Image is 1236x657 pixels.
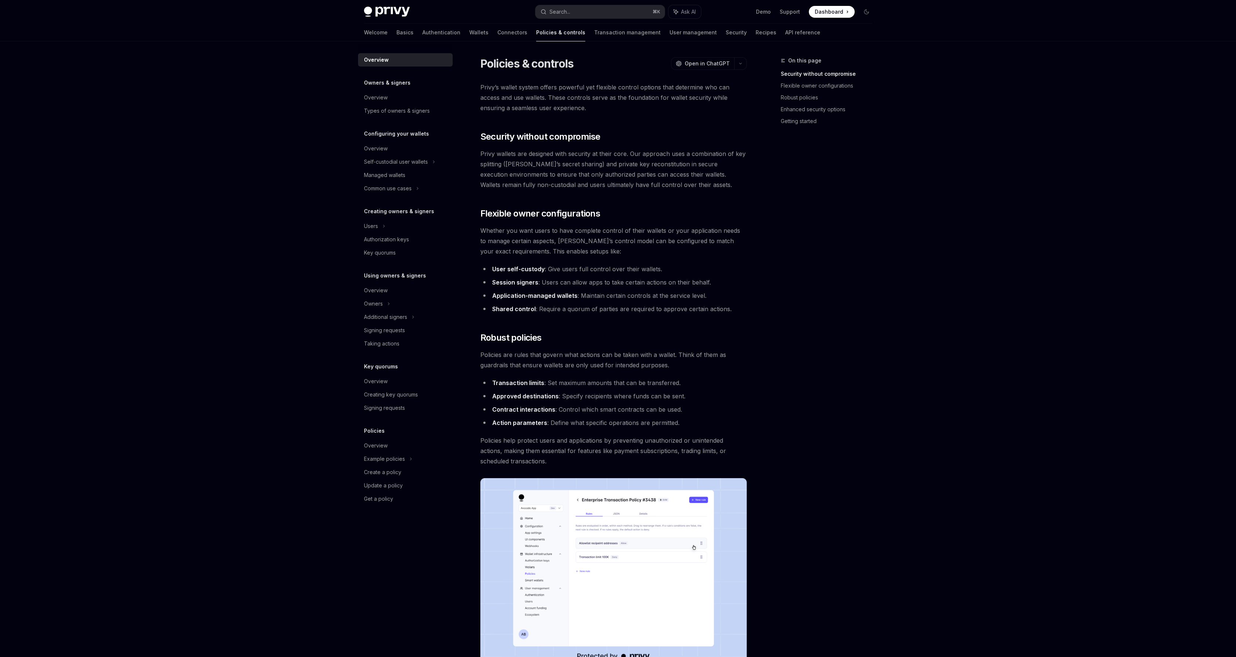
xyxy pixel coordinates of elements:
[756,8,771,16] a: Demo
[469,24,488,41] a: Wallets
[480,208,600,219] span: Flexible owner configurations
[780,8,800,16] a: Support
[781,80,878,92] a: Flexible owner configurations
[364,7,410,17] img: dark logo
[653,9,660,15] span: ⌘ K
[480,82,747,113] span: Privy’s wallet system offers powerful yet flexible control options that determine who can access ...
[358,324,453,337] a: Signing requests
[364,144,388,153] div: Overview
[492,392,559,400] strong: Approved destinations
[781,68,878,80] a: Security without compromise
[536,24,585,41] a: Policies & controls
[756,24,776,41] a: Recipes
[364,494,393,503] div: Get a policy
[861,6,872,18] button: Toggle dark mode
[364,455,405,463] div: Example policies
[364,106,430,115] div: Types of owners & signers
[480,304,747,314] li: : Require a quorum of parties are required to approve certain actions.
[492,279,538,286] strong: Session signers
[480,290,747,301] li: : Maintain certain controls at the service level.
[788,56,821,65] span: On this page
[358,284,453,297] a: Overview
[364,481,403,490] div: Update a policy
[422,24,460,41] a: Authentication
[492,265,545,273] strong: User self-custody
[594,24,661,41] a: Transaction management
[480,225,747,256] span: Whether you want users to have complete control of their wallets or your application needs to man...
[815,8,843,16] span: Dashboard
[358,401,453,415] a: Signing requests
[358,233,453,246] a: Authorization keys
[781,92,878,103] a: Robust policies
[364,404,405,412] div: Signing requests
[364,171,405,180] div: Managed wallets
[480,131,600,143] span: Security without compromise
[364,235,409,244] div: Authorization keys
[671,57,734,70] button: Open in ChatGPT
[549,7,570,16] div: Search...
[785,24,820,41] a: API reference
[364,222,378,231] div: Users
[497,24,527,41] a: Connectors
[492,406,555,413] strong: Contract interactions
[364,286,388,295] div: Overview
[364,390,418,399] div: Creating key quorums
[364,24,388,41] a: Welcome
[358,53,453,67] a: Overview
[492,305,536,313] strong: Shared control
[364,93,388,102] div: Overview
[364,184,412,193] div: Common use cases
[809,6,855,18] a: Dashboard
[480,435,747,466] span: Policies help protect users and applications by preventing unauthorized or unintended actions, ma...
[480,149,747,190] span: Privy wallets are designed with security at their core. Our approach uses a combination of key sp...
[781,103,878,115] a: Enhanced security options
[364,248,396,257] div: Key quorums
[364,326,405,335] div: Signing requests
[480,404,747,415] li: : Control which smart contracts can be used.
[364,313,407,321] div: Additional signers
[480,57,574,70] h1: Policies & controls
[358,375,453,388] a: Overview
[358,246,453,259] a: Key quorums
[358,479,453,492] a: Update a policy
[358,91,453,104] a: Overview
[358,168,453,182] a: Managed wallets
[681,8,696,16] span: Ask AI
[358,337,453,350] a: Taking actions
[364,271,426,280] h5: Using owners & signers
[670,24,717,41] a: User management
[364,207,434,216] h5: Creating owners & signers
[668,5,701,18] button: Ask AI
[364,377,388,386] div: Overview
[364,157,428,166] div: Self-custodial user wallets
[480,277,747,287] li: : Users can allow apps to take certain actions on their behalf.
[364,426,385,435] h5: Policies
[364,362,398,371] h5: Key quorums
[480,264,747,274] li: : Give users full control over their wallets.
[685,60,730,67] span: Open in ChatGPT
[364,339,399,348] div: Taking actions
[358,466,453,479] a: Create a policy
[358,439,453,452] a: Overview
[358,104,453,118] a: Types of owners & signers
[358,388,453,401] a: Creating key quorums
[480,332,542,344] span: Robust policies
[492,419,547,426] strong: Action parameters
[480,378,747,388] li: : Set maximum amounts that can be transferred.
[358,492,453,505] a: Get a policy
[535,5,665,18] button: Search...⌘K
[492,379,544,387] strong: Transaction limits
[364,441,388,450] div: Overview
[480,391,747,401] li: : Specify recipients where funds can be sent.
[358,142,453,155] a: Overview
[726,24,747,41] a: Security
[781,115,878,127] a: Getting started
[364,299,383,308] div: Owners
[492,292,578,299] strong: Application-managed wallets
[480,418,747,428] li: : Define what specific operations are permitted.
[364,129,429,138] h5: Configuring your wallets
[364,78,411,87] h5: Owners & signers
[396,24,413,41] a: Basics
[364,55,389,64] div: Overview
[480,350,747,370] span: Policies are rules that govern what actions can be taken with a wallet. Think of them as guardrai...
